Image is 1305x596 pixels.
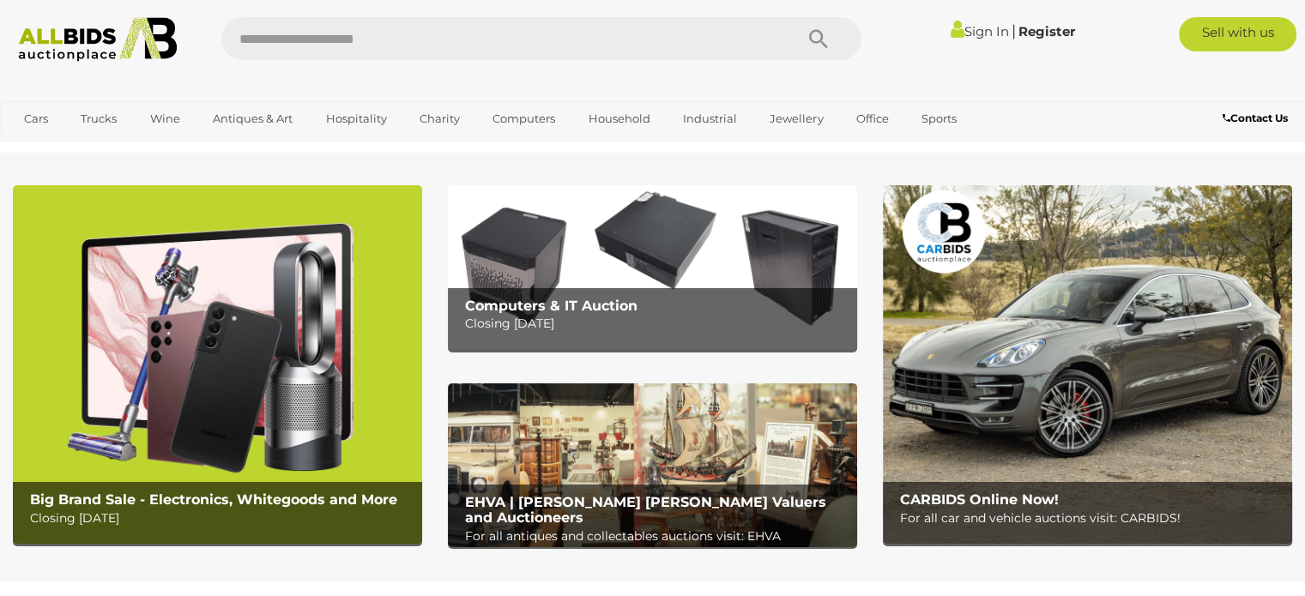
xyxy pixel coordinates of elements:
a: Cars [13,105,59,133]
a: Sign In [950,23,1008,39]
p: Closing [DATE] [465,313,849,334]
p: Closing [DATE] [30,508,414,529]
a: Trucks [69,105,128,133]
a: Sports [910,105,968,133]
a: [GEOGRAPHIC_DATA] [13,133,157,161]
a: Computers [481,105,566,133]
a: Computers & IT Auction Computers & IT Auction Closing [DATE] [448,185,857,349]
a: Register [1018,23,1074,39]
a: Hospitality [315,105,398,133]
img: CARBIDS Online Now! [883,185,1292,544]
a: Contact Us [1223,109,1292,128]
a: Big Brand Sale - Electronics, Whitegoods and More Big Brand Sale - Electronics, Whitegoods and Mo... [13,185,422,544]
p: For all antiques and collectables auctions visit: EHVA [465,526,849,547]
img: Big Brand Sale - Electronics, Whitegoods and More [13,185,422,544]
p: For all car and vehicle auctions visit: CARBIDS! [900,508,1284,529]
a: CARBIDS Online Now! CARBIDS Online Now! For all car and vehicle auctions visit: CARBIDS! [883,185,1292,544]
a: Industrial [672,105,748,133]
a: Office [845,105,900,133]
a: Antiques & Art [202,105,304,133]
b: Computers & IT Auction [465,298,637,314]
a: EHVA | Evans Hastings Valuers and Auctioneers EHVA | [PERSON_NAME] [PERSON_NAME] Valuers and Auct... [448,383,857,547]
b: Big Brand Sale - Electronics, Whitegoods and More [30,491,397,508]
b: CARBIDS Online Now! [900,491,1059,508]
button: Search [776,17,861,60]
img: Allbids.com.au [9,17,186,62]
span: | [1011,21,1015,40]
a: Sell with us [1179,17,1296,51]
a: Charity [408,105,471,133]
b: Contact Us [1223,111,1288,124]
b: EHVA | [PERSON_NAME] [PERSON_NAME] Valuers and Auctioneers [465,494,826,526]
img: EHVA | Evans Hastings Valuers and Auctioneers [448,383,857,547]
a: Jewellery [758,105,834,133]
a: Household [577,105,662,133]
img: Computers & IT Auction [448,185,857,349]
a: Wine [139,105,191,133]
